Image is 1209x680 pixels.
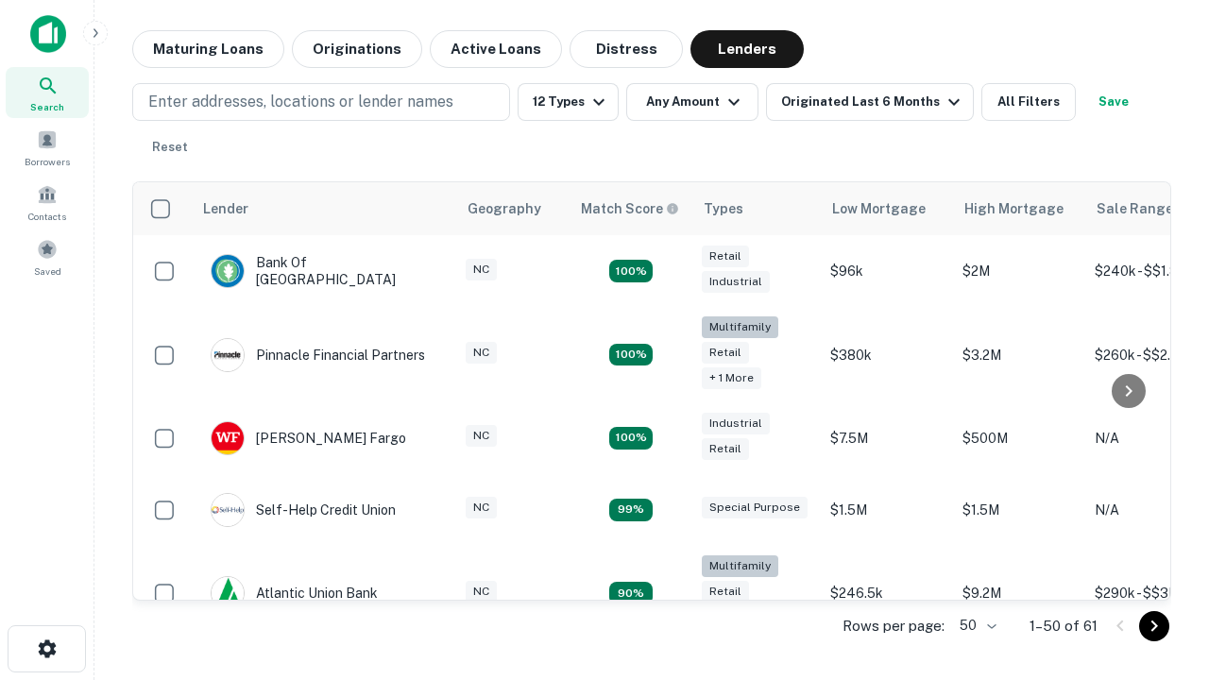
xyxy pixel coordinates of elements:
[211,576,378,610] div: Atlantic Union Bank
[702,316,778,338] div: Multifamily
[211,421,406,455] div: [PERSON_NAME] Fargo
[702,271,770,293] div: Industrial
[466,581,497,603] div: NC
[6,67,89,118] a: Search
[953,182,1085,235] th: High Mortgage
[211,254,437,288] div: Bank Of [GEOGRAPHIC_DATA]
[609,499,653,521] div: Matching Properties: 11, hasApolloMatch: undefined
[430,30,562,68] button: Active Loans
[466,425,497,447] div: NC
[953,307,1085,402] td: $3.2M
[466,259,497,280] div: NC
[766,83,974,121] button: Originated Last 6 Months
[212,255,244,287] img: picture
[466,342,497,364] div: NC
[570,30,683,68] button: Distress
[626,83,758,121] button: Any Amount
[6,122,89,173] a: Borrowers
[1030,615,1098,637] p: 1–50 of 61
[964,197,1064,220] div: High Mortgage
[690,30,804,68] button: Lenders
[212,422,244,454] img: picture
[821,307,953,402] td: $380k
[821,182,953,235] th: Low Mortgage
[203,197,248,220] div: Lender
[702,342,749,364] div: Retail
[609,260,653,282] div: Matching Properties: 15, hasApolloMatch: undefined
[140,128,200,166] button: Reset
[821,235,953,307] td: $96k
[781,91,965,113] div: Originated Last 6 Months
[832,197,926,220] div: Low Mortgage
[292,30,422,68] button: Originations
[702,555,778,577] div: Multifamily
[821,474,953,546] td: $1.5M
[212,494,244,526] img: picture
[953,402,1085,474] td: $500M
[468,197,541,220] div: Geography
[702,367,761,389] div: + 1 more
[702,438,749,460] div: Retail
[148,91,453,113] p: Enter addresses, locations or lender names
[570,182,692,235] th: Capitalize uses an advanced AI algorithm to match your search with the best lender. The match sco...
[953,235,1085,307] td: $2M
[30,99,64,114] span: Search
[692,182,821,235] th: Types
[843,615,945,637] p: Rows per page:
[953,474,1085,546] td: $1.5M
[821,402,953,474] td: $7.5M
[981,83,1076,121] button: All Filters
[1083,83,1144,121] button: Save your search to get updates of matches that match your search criteria.
[1139,611,1169,641] button: Go to next page
[132,83,510,121] button: Enter addresses, locations or lender names
[952,612,999,639] div: 50
[6,231,89,282] a: Saved
[702,413,770,434] div: Industrial
[466,497,497,518] div: NC
[212,577,244,609] img: picture
[609,427,653,450] div: Matching Properties: 14, hasApolloMatch: undefined
[211,493,396,527] div: Self-help Credit Union
[702,246,749,267] div: Retail
[953,546,1085,641] td: $9.2M
[211,338,425,372] div: Pinnacle Financial Partners
[609,344,653,366] div: Matching Properties: 20, hasApolloMatch: undefined
[34,263,61,279] span: Saved
[25,154,70,169] span: Borrowers
[1097,197,1173,220] div: Sale Range
[581,198,675,219] h6: Match Score
[581,198,679,219] div: Capitalize uses an advanced AI algorithm to match your search with the best lender. The match sco...
[821,546,953,641] td: $246.5k
[518,83,619,121] button: 12 Types
[30,15,66,53] img: capitalize-icon.png
[132,30,284,68] button: Maturing Loans
[212,339,244,371] img: picture
[704,197,743,220] div: Types
[702,497,808,518] div: Special Purpose
[609,582,653,604] div: Matching Properties: 10, hasApolloMatch: undefined
[192,182,456,235] th: Lender
[28,209,66,224] span: Contacts
[456,182,570,235] th: Geography
[702,581,749,603] div: Retail
[1115,468,1209,559] iframe: Chat Widget
[6,177,89,228] a: Contacts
